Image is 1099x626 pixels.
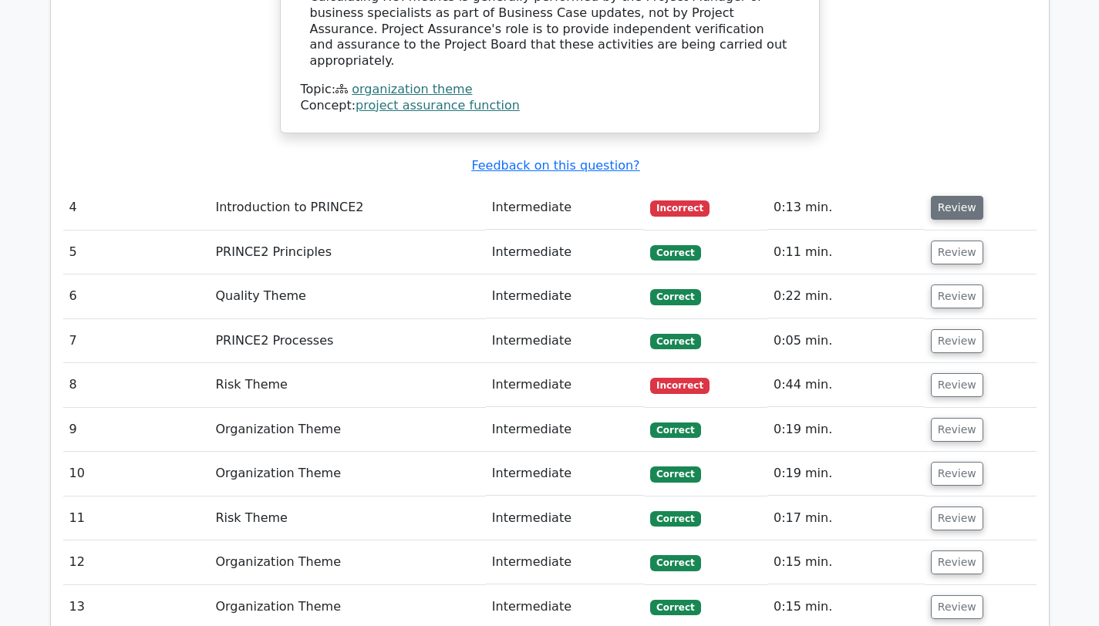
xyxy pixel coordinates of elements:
[356,98,520,113] a: project assurance function
[63,496,210,540] td: 11
[931,329,983,353] button: Review
[63,540,210,584] td: 12
[63,408,210,452] td: 9
[471,158,639,173] a: Feedback on this question?
[931,241,983,264] button: Review
[931,550,983,574] button: Review
[486,274,644,318] td: Intermediate
[650,334,700,349] span: Correct
[486,231,644,274] td: Intermediate
[209,540,485,584] td: Organization Theme
[650,289,700,305] span: Correct
[650,511,700,527] span: Correct
[209,496,485,540] td: Risk Theme
[486,452,644,496] td: Intermediate
[63,186,210,230] td: 4
[931,373,983,397] button: Review
[931,507,983,530] button: Review
[767,496,925,540] td: 0:17 min.
[209,231,485,274] td: PRINCE2 Principles
[767,319,925,363] td: 0:05 min.
[650,245,700,261] span: Correct
[486,319,644,363] td: Intermediate
[767,408,925,452] td: 0:19 min.
[209,319,485,363] td: PRINCE2 Processes
[767,186,925,230] td: 0:13 min.
[931,196,983,220] button: Review
[63,363,210,407] td: 8
[209,363,485,407] td: Risk Theme
[931,284,983,308] button: Review
[767,274,925,318] td: 0:22 min.
[486,540,644,584] td: Intermediate
[63,274,210,318] td: 6
[209,452,485,496] td: Organization Theme
[209,274,485,318] td: Quality Theme
[486,496,644,540] td: Intermediate
[650,555,700,570] span: Correct
[767,231,925,274] td: 0:11 min.
[486,363,644,407] td: Intermediate
[63,319,210,363] td: 7
[63,231,210,274] td: 5
[650,600,700,615] span: Correct
[209,186,485,230] td: Introduction to PRINCE2
[63,452,210,496] td: 10
[650,200,710,216] span: Incorrect
[650,466,700,482] span: Correct
[767,363,925,407] td: 0:44 min.
[767,540,925,584] td: 0:15 min.
[209,408,485,452] td: Organization Theme
[352,82,472,96] a: organization theme
[650,422,700,438] span: Correct
[931,595,983,619] button: Review
[931,418,983,442] button: Review
[486,186,644,230] td: Intermediate
[301,98,799,114] div: Concept:
[931,462,983,486] button: Review
[301,82,799,98] div: Topic:
[767,452,925,496] td: 0:19 min.
[486,408,644,452] td: Intermediate
[650,378,710,393] span: Incorrect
